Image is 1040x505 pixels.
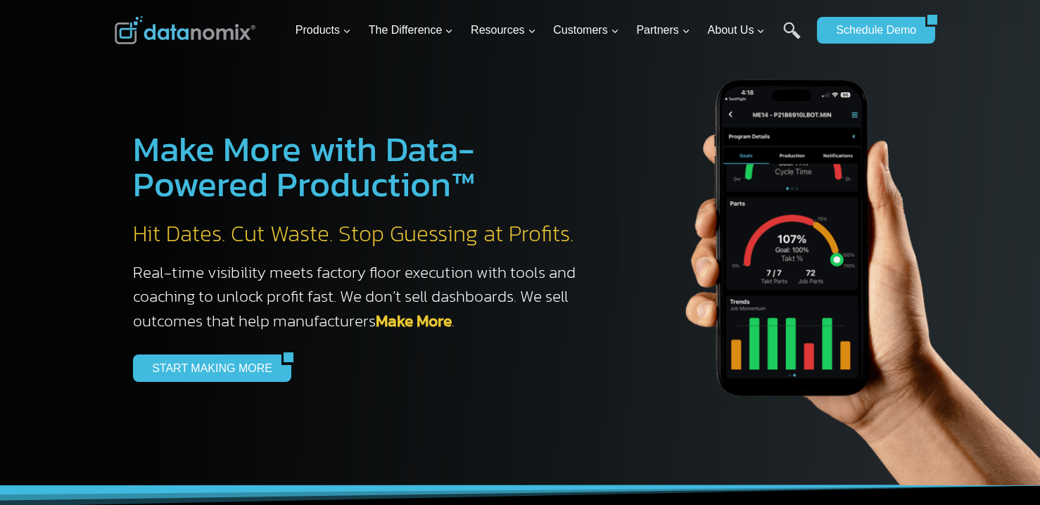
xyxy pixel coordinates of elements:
a: Make More [376,309,452,333]
a: Privacy Policy [191,314,237,324]
span: Products [296,21,351,39]
nav: Primary Navigation [290,8,811,53]
span: Resources [471,21,535,39]
span: State/Region [317,174,371,186]
span: Partners [636,21,690,39]
span: The Difference [369,21,454,39]
span: Phone number [317,58,380,71]
a: START MAKING MORE [133,354,281,381]
span: Last Name [317,1,362,13]
h1: Make More with Data-Powered Production™ [133,132,590,202]
a: Schedule Demo [817,17,925,44]
span: About Us [708,21,766,39]
img: Datanomix [115,16,255,44]
iframe: Chat Widget [970,437,1040,505]
a: Search [783,22,801,53]
h3: Real-time visibility meets factory floor execution with tools and coaching to unlock profit fast.... [133,260,590,333]
a: Terms [158,314,179,324]
span: Customers [553,21,619,39]
h2: Hit Dates. Cut Waste. Stop Guessing at Profits. [133,219,590,249]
